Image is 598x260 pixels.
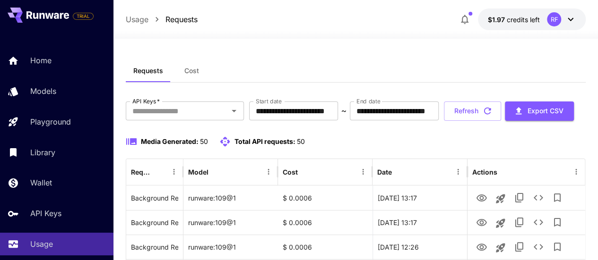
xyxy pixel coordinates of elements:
label: End date [356,97,380,105]
button: Add to library [547,188,566,207]
a: Usage [126,14,148,25]
span: Cost [184,67,199,75]
button: See details [529,213,547,232]
span: $1.97 [487,16,506,24]
button: Sort [154,165,167,178]
div: Actions [472,168,497,176]
div: 22 Sep, 2025 12:26 [373,235,467,259]
p: API Keys [30,208,61,219]
div: $1.9654 [487,15,539,25]
button: Menu [167,165,181,178]
span: Media Generated: [141,137,199,145]
div: Request [131,168,153,176]
a: Requests [165,14,198,25]
span: TRIAL [73,13,93,20]
div: $ 0.0006 [278,210,373,235]
button: View [472,188,491,207]
p: Playground [30,116,71,127]
p: Home [30,55,52,66]
div: Date [377,168,392,176]
p: Models [30,85,56,97]
button: Launch in playground [491,189,510,208]
span: 50 [200,137,208,145]
button: Menu [451,165,465,178]
button: Sort [393,165,406,178]
div: $ 0.0006 [278,235,373,259]
button: Menu [262,165,275,178]
div: Click to copy prompt [131,186,178,210]
button: $1.9654RF [478,8,586,30]
span: credits left [506,16,539,24]
div: runware:109@1 [183,235,278,259]
div: runware:109@1 [183,185,278,210]
button: View [472,237,491,256]
label: API Keys [132,97,160,105]
p: Library [30,147,55,158]
span: Add your payment card to enable full platform functionality. [73,10,94,22]
button: Refresh [444,101,501,121]
span: Total API requests: [234,137,295,145]
button: Copy TaskUUID [510,237,529,256]
button: See details [529,188,547,207]
div: Click to copy prompt [131,210,178,235]
button: Open [227,104,241,117]
button: View [472,212,491,232]
button: Launch in playground [491,238,510,257]
label: Start date [256,97,282,105]
button: See details [529,237,547,256]
div: 22 Sep, 2025 13:17 [373,210,467,235]
button: Sort [209,165,223,178]
div: $ 0.0006 [278,185,373,210]
button: Menu [569,165,582,178]
button: Launch in playground [491,214,510,233]
button: Menu [356,165,370,178]
p: ~ [341,105,347,117]
div: Cost [283,168,298,176]
div: Model [188,168,208,176]
button: Add to library [547,213,566,232]
button: Copy TaskUUID [510,213,529,232]
button: Sort [299,165,312,178]
button: Copy TaskUUID [510,188,529,207]
nav: breadcrumb [126,14,198,25]
div: 22 Sep, 2025 13:17 [373,185,467,210]
div: Click to copy prompt [131,235,178,259]
span: Requests [133,67,163,75]
span: 50 [297,137,305,145]
button: Export CSV [505,101,574,121]
p: Wallet [30,177,52,188]
div: runware:109@1 [183,210,278,235]
button: Add to library [547,237,566,256]
p: Usage [30,238,53,250]
div: RF [547,12,561,26]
